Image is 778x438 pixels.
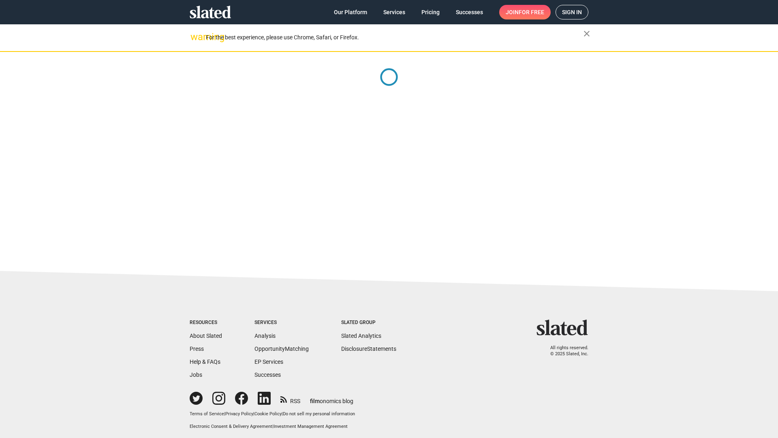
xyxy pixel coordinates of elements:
[190,32,200,42] mat-icon: warning
[254,346,309,352] a: OpportunityMatching
[542,345,588,357] p: All rights reserved. © 2025 Slated, Inc.
[582,29,592,39] mat-icon: close
[341,333,381,339] a: Slated Analytics
[274,424,348,429] a: Investment Management Agreement
[190,320,222,326] div: Resources
[499,5,551,19] a: Joinfor free
[341,320,396,326] div: Slated Group
[254,371,281,378] a: Successes
[421,5,440,19] span: Pricing
[280,393,300,405] a: RSS
[206,32,583,43] div: For the best experience, please use Chrome, Safari, or Firefox.
[341,346,396,352] a: DisclosureStatements
[190,371,202,378] a: Jobs
[310,398,320,404] span: film
[456,5,483,19] span: Successes
[254,411,282,417] a: Cookie Policy
[190,411,224,417] a: Terms of Service
[506,5,544,19] span: Join
[190,424,272,429] a: Electronic Consent & Delivery Agreement
[383,5,405,19] span: Services
[254,320,309,326] div: Services
[519,5,544,19] span: for free
[415,5,446,19] a: Pricing
[282,411,283,417] span: |
[310,391,353,405] a: filmonomics blog
[254,333,276,339] a: Analysis
[190,346,204,352] a: Press
[225,411,253,417] a: Privacy Policy
[272,424,274,429] span: |
[449,5,489,19] a: Successes
[190,359,220,365] a: Help & FAQs
[556,5,588,19] a: Sign in
[334,5,367,19] span: Our Platform
[190,333,222,339] a: About Slated
[283,411,355,417] button: Do not sell my personal information
[224,411,225,417] span: |
[327,5,374,19] a: Our Platform
[377,5,412,19] a: Services
[253,411,254,417] span: |
[562,5,582,19] span: Sign in
[254,359,283,365] a: EP Services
